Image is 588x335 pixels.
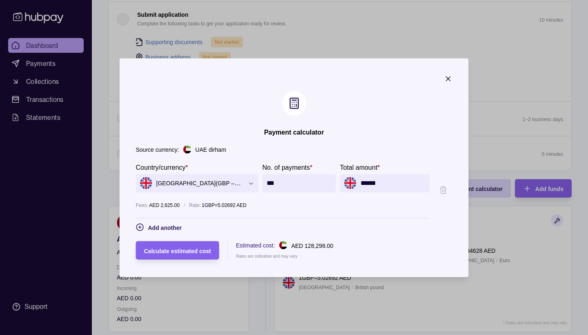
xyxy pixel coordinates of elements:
button: Add another [136,222,182,232]
label: No. of payments [263,162,313,172]
p: AED 128,298.00 [291,242,333,249]
p: UAE dirham [195,145,226,154]
button: Calculate estimated cost [136,241,219,260]
input: amounts.0.amount [361,174,426,192]
p: Rates are indicative and may vary [236,254,298,258]
p: Source currency: [136,145,179,154]
span: Add another [148,224,182,231]
p: Rate: [189,200,201,209]
h2: Payment calculator [264,128,324,137]
p: Total amount [340,164,378,171]
p: 1 GBP = 5.02692 AED [202,200,247,209]
p: / [184,200,185,209]
p: Country/currency [136,164,186,171]
label: Country/currency [136,162,188,172]
img: ae [279,241,287,249]
input: amounts.0.count [267,174,332,192]
span: Calculate estimated cost [144,247,211,254]
img: gb [344,177,356,189]
p: AED 2,625.00 [136,200,180,209]
p: Fees: [136,202,148,208]
p: Estimated cost: [236,241,275,250]
label: Total amount [340,162,380,172]
p: No. of payments [263,164,310,171]
img: ae [183,145,191,153]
